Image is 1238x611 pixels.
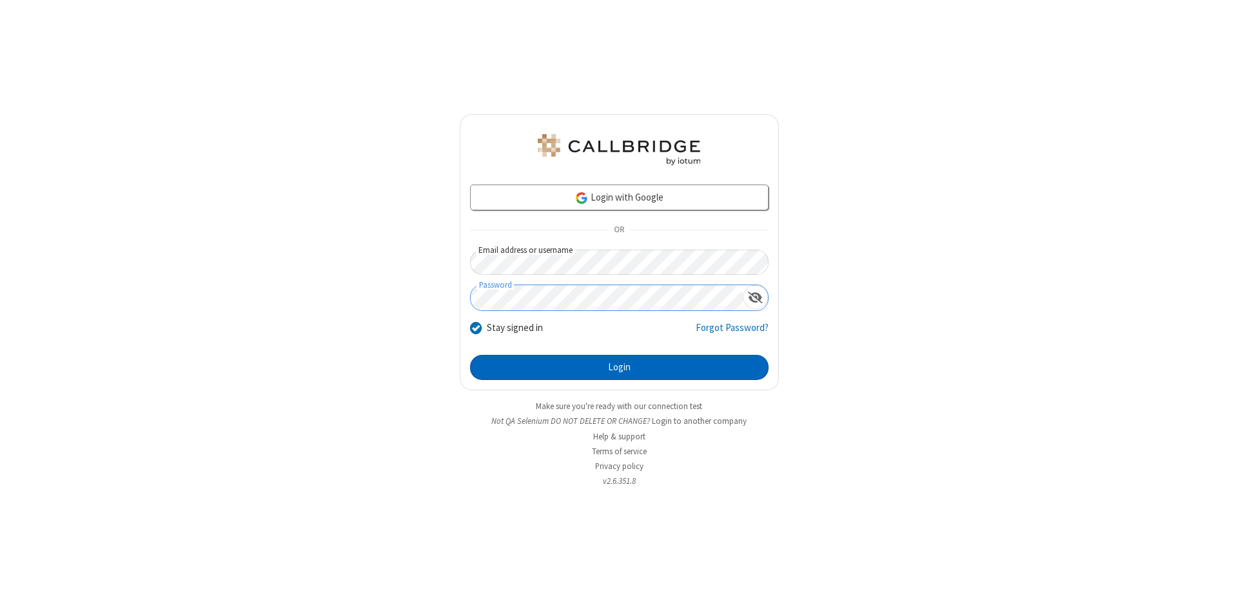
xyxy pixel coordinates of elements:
a: Terms of service [592,446,647,457]
button: Login to another company [652,415,747,427]
li: Not QA Selenium DO NOT DELETE OR CHANGE? [460,415,779,427]
img: QA Selenium DO NOT DELETE OR CHANGE [535,134,703,165]
img: google-icon.png [575,191,589,205]
input: Password [471,285,743,310]
iframe: Chat [1206,577,1228,602]
div: Show password [743,285,768,309]
a: Login with Google [470,185,769,210]
span: OR [609,221,629,239]
input: Email address or username [470,250,769,275]
a: Forgot Password? [696,321,769,345]
a: Make sure you're ready with our connection test [536,401,702,412]
a: Privacy policy [595,461,644,472]
label: Stay signed in [487,321,543,336]
button: Login [470,355,769,381]
a: Help & support [593,431,645,442]
li: v2.6.351.8 [460,475,779,487]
